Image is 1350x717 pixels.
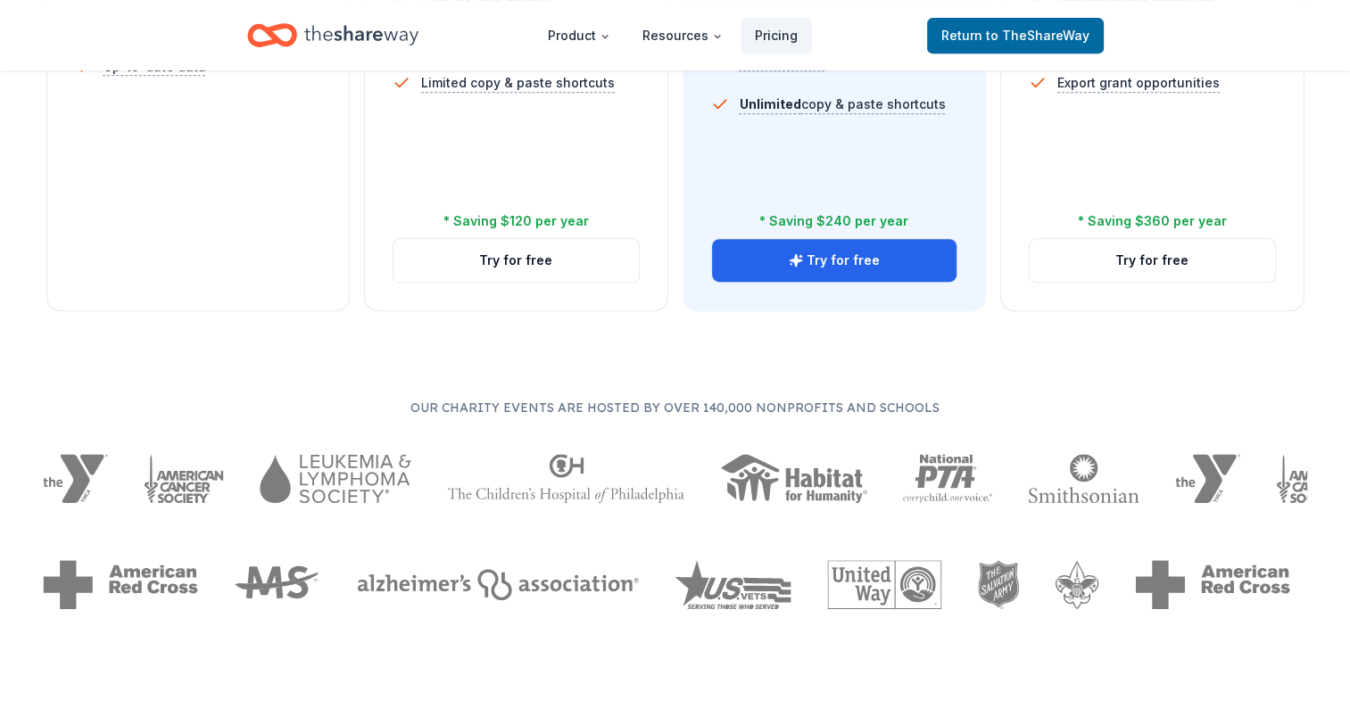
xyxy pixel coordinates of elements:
img: American Red Cross [43,560,198,609]
img: Habitat for Humanity [720,454,867,503]
img: American Cancer Society [144,454,225,503]
img: Smithsonian [1028,454,1139,503]
span: Export grant opportunities [1057,72,1220,94]
nav: Main [534,14,812,56]
img: YMCA [1175,454,1240,503]
span: Unlimited [740,96,801,111]
img: Boy Scouts of America [1055,560,1099,609]
img: US Vets [675,560,791,609]
button: Try for free [1030,239,1275,282]
img: Leukemia & Lymphoma Society [260,454,410,503]
a: Returnto TheShareWay [927,18,1104,54]
img: MS [234,560,321,609]
img: United Way [827,560,941,609]
a: Pricing [741,18,812,54]
button: Try for free [393,239,639,282]
span: Limited copy & paste shortcuts [421,72,615,94]
div: * Saving $240 per year [759,210,908,232]
div: * Saving $120 per year [443,210,589,232]
img: Alzheimers Association [357,569,639,600]
button: Resources [628,18,737,54]
span: Return [941,25,1089,46]
img: National PTA [903,454,993,503]
img: The Salvation Army [978,560,1020,609]
button: Product [534,18,625,54]
img: YMCA [43,454,108,503]
img: American Red Cross [1135,560,1290,609]
img: The Children's Hospital of Philadelphia [447,454,684,503]
p: Our charity events are hosted by over 140,000 nonprofits and schools [43,397,1307,418]
a: Home [247,14,418,56]
div: * Saving $360 per year [1078,210,1227,232]
span: to TheShareWay [986,28,1089,43]
button: Try for free [712,239,957,282]
span: copy & paste shortcuts [740,96,946,111]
